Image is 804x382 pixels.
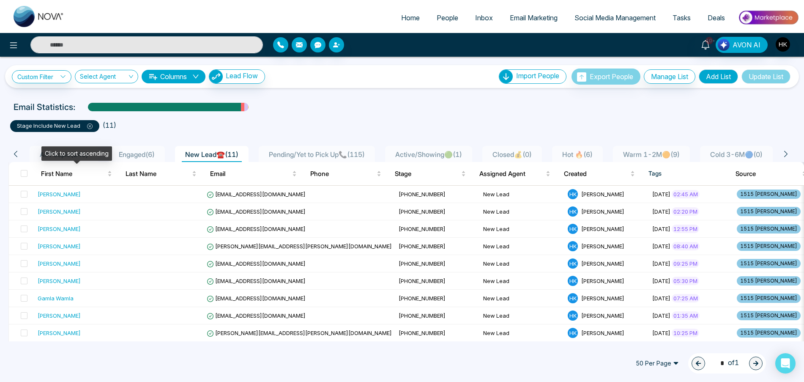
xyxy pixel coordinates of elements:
p: stage include New Lead [17,122,93,130]
span: [DATE] [652,278,670,284]
span: [PHONE_NUMBER] [399,312,446,319]
span: 1515 [PERSON_NAME] [737,259,801,268]
a: Social Media Management [566,10,664,26]
span: H K [568,224,578,234]
td: New Lead [480,220,564,238]
th: Email [203,162,304,186]
span: 10:25 PM [672,329,699,337]
span: Phone [310,169,375,179]
span: Lead Flow [226,71,258,80]
button: Manage List [644,69,695,84]
span: [DATE] [652,260,670,267]
li: ( 11 ) [103,120,116,130]
span: [DATE] [652,225,670,232]
span: H K [568,241,578,251]
span: Export People [590,72,633,81]
a: Deals [699,10,733,26]
span: [PERSON_NAME] [581,208,624,215]
a: Custom Filter [12,70,71,83]
span: [DATE] [652,330,670,336]
button: Update List [741,69,790,84]
img: Nova CRM Logo [14,6,64,27]
span: Warm 1-2M🟠 ( 9 ) [620,150,683,159]
span: H K [568,311,578,321]
span: [PHONE_NUMBER] [399,191,446,198]
img: Lead Flow [718,39,730,51]
span: Active/Showing🟢 ( 1 ) [392,150,465,159]
td: New Lead [480,255,564,272]
span: First Name [41,169,106,179]
p: Email Statistics: [14,101,75,113]
span: [PERSON_NAME] [581,330,624,336]
img: Market-place.gif [738,8,799,27]
span: H K [568,276,578,286]
a: People [428,10,467,26]
div: Click to sort ascending [41,146,112,161]
span: Source [736,169,800,179]
td: New Lead [480,307,564,324]
span: Stage [395,169,459,179]
th: Phone [304,162,388,186]
a: Email Marketing [501,10,566,26]
span: 07:25 AM [672,294,700,302]
span: [EMAIL_ADDRESS][DOMAIN_NAME] [207,260,306,267]
span: [PHONE_NUMBER] [399,225,446,232]
div: [PERSON_NAME] [38,259,81,268]
th: First Name [34,162,119,186]
span: AVON AI [733,40,760,50]
span: 1515 [PERSON_NAME] [737,190,801,199]
span: 08:40 AM [672,242,700,250]
span: Created [564,169,629,179]
span: [PERSON_NAME] [581,312,624,319]
span: 12:55 PM [672,225,699,233]
th: Created [557,162,642,186]
span: down [192,73,199,80]
span: Import People [516,71,559,80]
span: Home [401,14,420,22]
span: [EMAIL_ADDRESS][DOMAIN_NAME] [207,295,306,302]
span: 02:20 PM [672,207,699,216]
span: 50 Per Page [630,357,685,370]
a: Home [393,10,428,26]
span: [EMAIL_ADDRESS][DOMAIN_NAME] [207,278,306,284]
span: Last Name [126,169,190,179]
button: Columnsdown [142,70,205,83]
span: 02:45 AM [672,190,700,198]
span: 1515 [PERSON_NAME] [737,311,801,320]
span: [DATE] [652,295,670,302]
span: H K [568,293,578,303]
span: People [437,14,458,22]
th: Last Name [119,162,203,186]
div: [PERSON_NAME] [38,242,81,250]
span: Email Marketing [510,14,558,22]
span: [PHONE_NUMBER] [399,260,446,267]
span: H K [568,258,578,269]
span: Hot 🔥 ( 6 ) [559,150,596,159]
a: 10+ [695,37,716,52]
span: Closed💰 ( 0 ) [489,150,535,159]
span: [PERSON_NAME] [581,243,624,250]
span: 05:30 PM [672,277,699,285]
span: 1515 [PERSON_NAME] [737,242,801,251]
button: Lead Flow [209,69,265,84]
span: Social Media Management [574,14,656,22]
span: [DATE] [652,208,670,215]
span: Inbox [475,14,493,22]
span: 1515 [PERSON_NAME] [737,328,801,338]
span: [PERSON_NAME] [581,295,624,302]
span: [PHONE_NUMBER] [399,295,446,302]
span: [PERSON_NAME] [581,191,624,198]
div: [PERSON_NAME] [38,311,81,320]
div: Gamla Wamla [38,294,74,302]
span: Engaged ( 6 ) [115,150,158,159]
img: User Avatar [776,37,790,52]
span: 1515 [PERSON_NAME] [737,207,801,216]
span: 1515 [PERSON_NAME] [737,294,801,303]
button: Add List [699,69,738,84]
span: [EMAIL_ADDRESS][DOMAIN_NAME] [207,208,306,215]
span: 1515 [PERSON_NAME] [737,276,801,286]
span: [DATE] [652,243,670,250]
span: 01:35 AM [672,311,700,320]
span: [EMAIL_ADDRESS][DOMAIN_NAME] [207,312,306,319]
span: All People ( 245 ) [36,150,92,159]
